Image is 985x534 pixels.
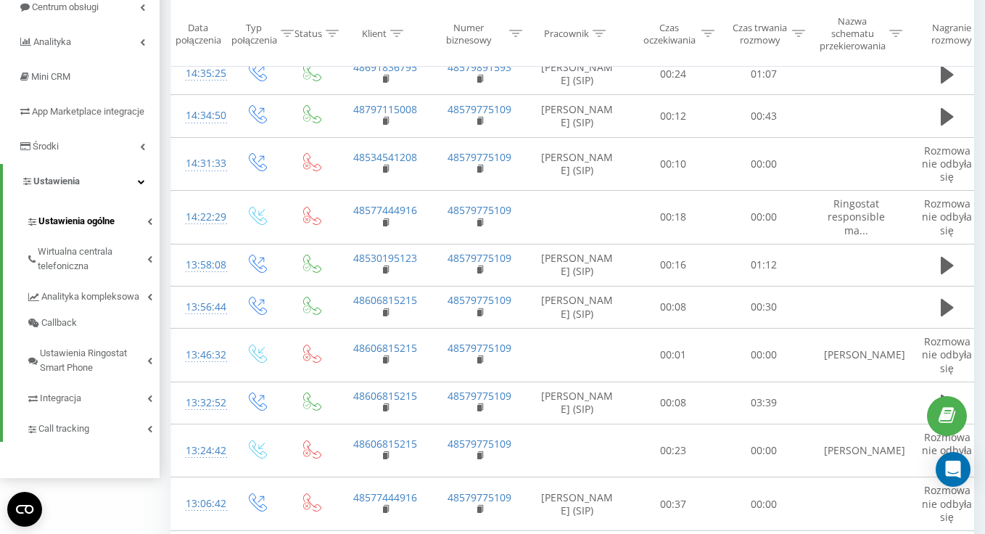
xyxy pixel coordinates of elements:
td: 00:00 [719,137,809,191]
a: 48579775109 [448,150,511,164]
div: 13:46:32 [186,341,215,369]
a: 48691836795 [353,60,417,74]
td: 00:00 [719,424,809,477]
a: 48606815215 [353,437,417,451]
a: Integracja [26,381,160,411]
span: Integracja [40,391,81,406]
a: 48579891593 [448,60,511,74]
td: [PERSON_NAME] [809,329,904,382]
a: 48579775109 [448,437,511,451]
a: 48577444916 [353,203,417,217]
span: Środki [33,141,59,152]
td: [PERSON_NAME] [809,424,904,477]
td: 00:00 [719,191,809,245]
div: Klient [362,28,387,40]
a: 48530195123 [353,251,417,265]
td: 00:23 [628,424,719,477]
a: 48606815215 [353,341,417,355]
span: Callback [41,316,77,330]
span: Ustawienia [33,176,80,186]
span: Rozmowa nie odbyła się [922,144,972,184]
td: [PERSON_NAME] (SIP) [527,382,628,424]
div: Czas oczekiwania [640,21,698,46]
div: 14:31:33 [186,149,215,178]
td: 00:00 [719,329,809,382]
a: 48797115008 [353,102,417,116]
a: Analityka kompleksowa [26,279,160,310]
a: 48579775109 [448,293,511,307]
div: 13:06:42 [186,490,215,518]
span: Rozmowa nie odbyła się [922,430,972,470]
div: 13:56:44 [186,293,215,321]
div: 14:22:29 [186,203,215,231]
td: [PERSON_NAME] (SIP) [527,95,628,137]
td: [PERSON_NAME] (SIP) [527,53,628,95]
a: 48579775109 [448,341,511,355]
span: Analityka [33,36,71,47]
td: 00:08 [628,382,719,424]
td: 00:08 [628,286,719,328]
td: 00:00 [719,477,809,531]
div: Data połączenia [171,21,225,46]
div: Status [294,28,322,40]
a: 48579775109 [448,203,511,217]
td: 01:12 [719,244,809,286]
div: Numer biznesowy [432,21,506,46]
td: 00:01 [628,329,719,382]
button: Open CMP widget [7,492,42,527]
a: 48534541208 [353,150,417,164]
a: 48579775109 [448,251,511,265]
td: 00:10 [628,137,719,191]
div: Pracownik [544,28,589,40]
td: 00:43 [719,95,809,137]
td: [PERSON_NAME] (SIP) [527,244,628,286]
td: 00:37 [628,477,719,531]
span: Rozmowa nie odbyła się [922,197,972,237]
div: 14:35:25 [186,59,215,88]
span: Wirtualna centrala telefoniczna [38,245,147,274]
div: 13:32:52 [186,389,215,417]
a: 48579775109 [448,490,511,504]
a: 48579775109 [448,389,511,403]
a: Callback [26,310,160,336]
td: 00:12 [628,95,719,137]
span: Rozmowa nie odbyła się [922,483,972,523]
a: 48606815215 [353,293,417,307]
span: Ustawienia Ringostat Smart Phone [40,346,147,375]
span: Analityka kompleksowa [41,289,139,304]
span: Ringostat responsible ma... [828,197,885,237]
td: 00:24 [628,53,719,95]
td: 00:18 [628,191,719,245]
span: Rozmowa nie odbyła się [922,334,972,374]
div: Open Intercom Messenger [936,452,970,487]
div: Typ połączenia [231,21,277,46]
span: Call tracking [38,422,89,436]
a: Ustawienia ogólne [26,204,160,234]
a: Ustawienia Ringostat Smart Phone [26,336,160,381]
div: 14:34:50 [186,102,215,130]
a: 48606815215 [353,389,417,403]
a: Call tracking [26,411,160,442]
td: 03:39 [719,382,809,424]
td: [PERSON_NAME] (SIP) [527,477,628,531]
td: 00:16 [628,244,719,286]
td: 00:30 [719,286,809,328]
span: App Marketplace integracje [32,106,144,117]
a: 48577444916 [353,490,417,504]
div: Nazwa schematu przekierowania [820,15,886,52]
span: Mini CRM [31,71,70,82]
div: 13:58:08 [186,251,215,279]
div: Czas trwania rozmowy [731,21,788,46]
td: 01:07 [719,53,809,95]
span: Ustawienia ogólne [38,214,115,229]
span: Centrum obsługi [32,1,99,12]
a: Wirtualna centrala telefoniczna [26,234,160,279]
div: 13:24:42 [186,437,215,465]
a: Ustawienia [3,164,160,199]
a: 48579775109 [448,102,511,116]
td: [PERSON_NAME] (SIP) [527,286,628,328]
td: [PERSON_NAME] (SIP) [527,137,628,191]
